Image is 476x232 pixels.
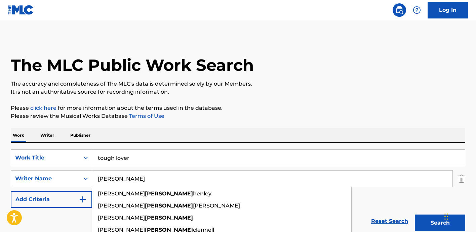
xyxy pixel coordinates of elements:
[145,202,193,209] strong: [PERSON_NAME]
[11,112,465,120] p: Please review the Musical Works Database
[11,88,465,96] p: It is not an authoritative source for recording information.
[30,105,56,111] a: click here
[444,206,448,227] div: Drag
[193,190,211,197] span: henley
[410,3,424,17] div: Help
[15,154,76,162] div: Work Title
[368,214,411,229] a: Reset Search
[11,191,92,208] button: Add Criteria
[68,128,92,142] p: Publisher
[145,190,193,197] strong: [PERSON_NAME]
[79,195,87,203] img: 9d2ae6d4665cec9f34b9.svg
[98,202,145,209] span: [PERSON_NAME]
[415,215,465,231] button: Search
[442,200,476,232] iframe: Chat Widget
[98,215,145,221] span: [PERSON_NAME]
[395,6,403,14] img: search
[458,170,465,187] img: Delete Criterion
[145,215,193,221] strong: [PERSON_NAME]
[413,6,421,14] img: help
[8,5,34,15] img: MLC Logo
[128,113,164,119] a: Terms of Use
[393,3,406,17] a: Public Search
[15,175,76,183] div: Writer Name
[11,104,465,112] p: Please for more information about the terms used in the database.
[11,55,254,75] h1: The MLC Public Work Search
[38,128,56,142] p: Writer
[98,190,145,197] span: [PERSON_NAME]
[428,2,468,18] a: Log In
[11,128,26,142] p: Work
[11,80,465,88] p: The accuracy and completeness of The MLC's data is determined solely by our Members.
[193,202,240,209] span: [PERSON_NAME]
